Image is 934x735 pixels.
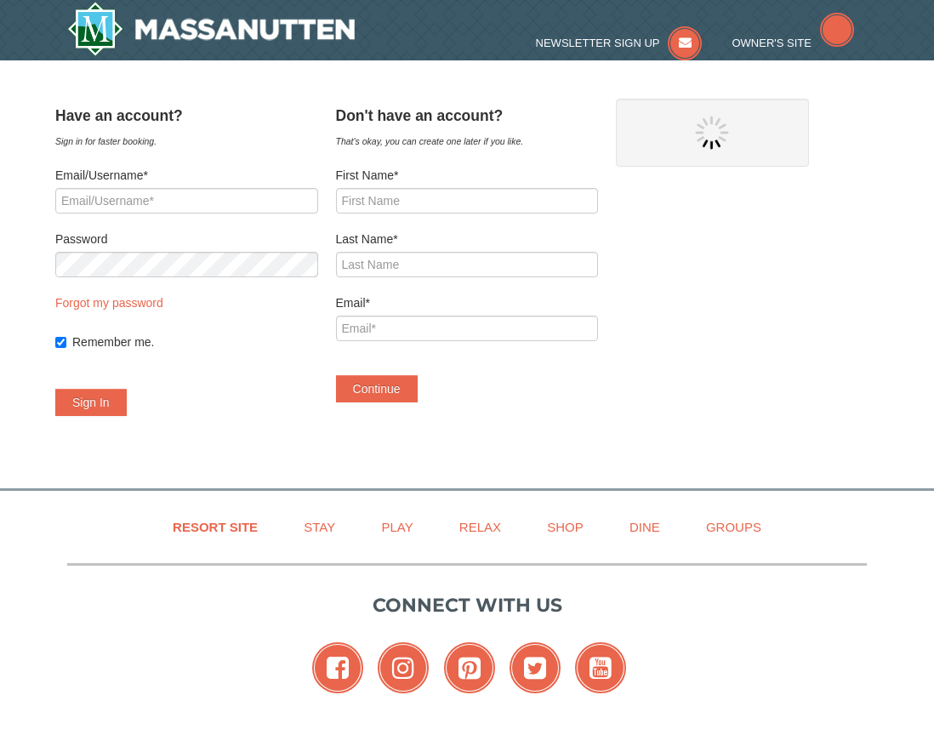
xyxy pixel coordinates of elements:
a: Owner's Site [732,37,854,49]
input: Email/Username* [55,188,318,214]
button: Continue [336,375,418,402]
div: Sign in for faster booking. [55,133,318,150]
span: Owner's Site [732,37,812,49]
a: Newsletter Sign Up [536,37,703,49]
a: Shop [526,508,605,546]
img: wait gif [695,116,729,150]
label: Remember me. [72,333,318,350]
input: Last Name [336,252,599,277]
a: Resort Site [151,508,279,546]
div: That's okay, you can create one later if you like. [336,133,599,150]
h4: Don't have an account? [336,107,599,124]
a: Forgot my password [55,296,163,310]
input: First Name [336,188,599,214]
label: Email/Username* [55,167,318,184]
label: First Name* [336,167,599,184]
a: Play [360,508,434,546]
a: Massanutten Resort [67,2,355,56]
button: Sign In [55,389,127,416]
a: Dine [608,508,681,546]
input: Email* [336,316,599,341]
span: Newsletter Sign Up [536,37,660,49]
p: Connect with us [67,591,867,619]
label: Last Name* [336,231,599,248]
a: Groups [685,508,783,546]
a: Stay [282,508,356,546]
h4: Have an account? [55,107,318,124]
label: Password [55,231,318,248]
img: Massanutten Resort Logo [67,2,355,56]
label: Email* [336,294,599,311]
a: Relax [438,508,522,546]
